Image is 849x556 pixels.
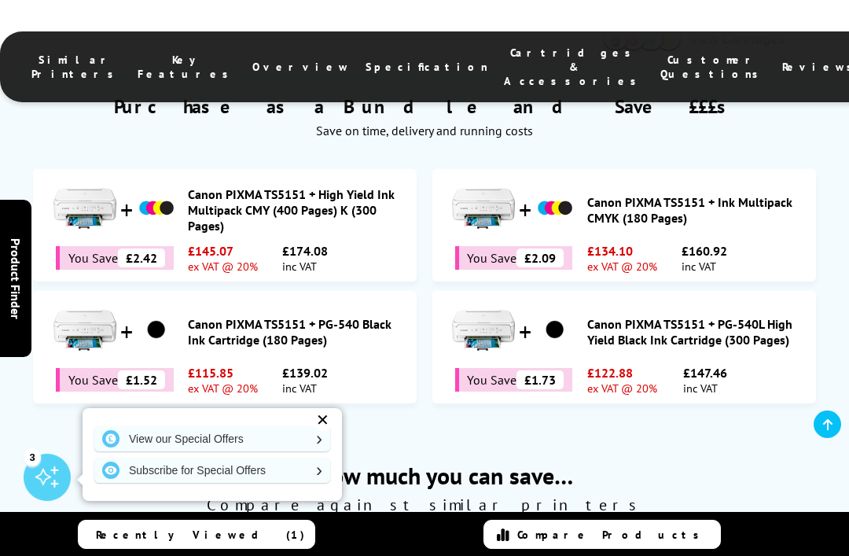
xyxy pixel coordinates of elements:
div: You Save [56,368,174,392]
img: Canon PIXMA TS5151 + PG-540L High Yield Black Ink Cartridge (300 Pages) [452,299,515,362]
img: Canon PIXMA TS5151 + High Yield Ink Multipack CMY (400 Pages) K (300 Pages) [137,189,176,228]
span: £115.85 [188,365,258,381]
div: 3 [24,448,41,466]
span: Overview [252,60,350,74]
a: Canon PIXMA TS5151 + Ink Multipack CMYK (180 Pages) [587,194,808,226]
span: £134.10 [587,243,657,259]
img: Canon PIXMA TS5151 + High Yield Ink Multipack CMY (400 Pages) K (300 Pages) [53,177,116,240]
span: Compare Products [517,528,707,542]
div: You Save [56,246,174,270]
a: Compare Products [483,520,721,549]
span: £122.88 [587,365,657,381]
a: Canon PIXMA TS5151 + PG-540L High Yield Black Ink Cartridge (300 Pages) [587,316,808,348]
span: £174.08 [282,243,328,259]
span: inc VAT [282,259,328,274]
div: You Save [455,246,573,270]
span: £2.42 [118,249,165,267]
span: £1.73 [516,370,564,389]
span: ex VAT @ 20% [188,259,258,274]
span: Compare against similar printers [25,495,823,515]
div: ✕ [311,409,333,431]
span: Customer Questions [660,53,766,81]
span: inc VAT [683,381,727,396]
span: inc VAT [282,381,328,396]
div: You Save [455,368,573,392]
span: Specification [366,60,488,74]
a: Canon PIXMA TS5151 + PG-540 Black Ink Cartridge (180 Pages) [188,316,409,348]
span: £147.46 [683,365,727,381]
span: £145.07 [188,243,258,259]
span: £139.02 [282,365,328,381]
span: See how much you can save… [25,460,823,491]
span: ex VAT @ 20% [587,259,657,274]
span: £1.52 [118,370,165,389]
a: Subscribe for Special Offers [94,458,330,483]
span: ex VAT @ 20% [188,381,258,396]
a: Canon PIXMA TS5151 + High Yield Ink Multipack CMY (400 Pages) K (300 Pages) [188,186,409,234]
img: Canon PIXMA TS5151 + Ink Multipack CMYK (180 Pages) [452,177,515,240]
img: Canon PIXMA TS5151 + PG-540 Black Ink Cartridge (180 Pages) [53,299,116,362]
span: Recently Viewed (1) [96,528,305,542]
div: Save on time, delivery and running costs [45,123,803,138]
span: £2.09 [516,249,564,267]
span: £160.92 [682,243,727,259]
span: Product Finder [8,237,24,319]
a: Recently Viewed (1) [78,520,315,549]
span: ex VAT @ 20% [587,381,657,396]
img: Canon PIXMA TS5151 + Ink Multipack CMYK (180 Pages) [535,189,575,228]
span: inc VAT [682,259,727,274]
span: Similar Printers [31,53,122,81]
img: Canon PIXMA TS5151 + PG-540L High Yield Black Ink Cartridge (300 Pages) [535,311,575,350]
a: View our Special Offers [94,426,330,451]
img: Canon PIXMA TS5151 + PG-540 Black Ink Cartridge (180 Pages) [137,311,176,350]
span: Key Features [138,53,237,81]
span: Cartridges & Accessories [504,46,645,88]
